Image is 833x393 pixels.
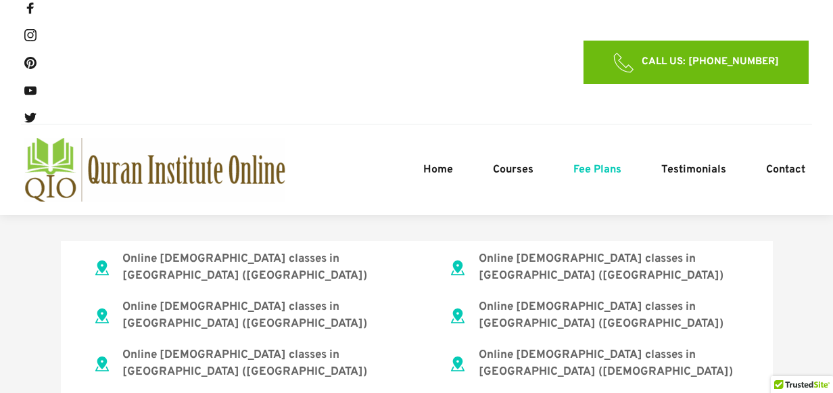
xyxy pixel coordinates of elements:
a: Contact [763,162,809,178]
span: Contact [766,162,805,178]
a: Online [DEMOGRAPHIC_DATA] classes in [GEOGRAPHIC_DATA] ([DEMOGRAPHIC_DATA]) [479,348,733,380]
a: quran-institute-online-australia [24,138,285,202]
a: Home [420,162,456,178]
a: Fee Plans [570,162,625,178]
span: CALL US: [PHONE_NUMBER] [642,54,779,70]
span: Fee Plans [573,162,621,178]
a: Online [DEMOGRAPHIC_DATA] classes in [GEOGRAPHIC_DATA] ([GEOGRAPHIC_DATA]) [479,252,723,284]
span: Home [423,162,453,178]
a: Online [DEMOGRAPHIC_DATA] classes in [GEOGRAPHIC_DATA] ([GEOGRAPHIC_DATA]) [123,300,368,332]
a: Testimonials [658,162,730,178]
span: Courses [493,162,533,178]
a: Courses [490,162,537,178]
a: Online [DEMOGRAPHIC_DATA] classes in [GEOGRAPHIC_DATA] ([GEOGRAPHIC_DATA]) [123,252,368,284]
a: Online [DEMOGRAPHIC_DATA] classes in [GEOGRAPHIC_DATA] ([GEOGRAPHIC_DATA]) [479,300,723,332]
a: Online [DEMOGRAPHIC_DATA] classes in [GEOGRAPHIC_DATA] ([GEOGRAPHIC_DATA]) [123,348,368,380]
span: Testimonials [661,162,726,178]
a: CALL US: [PHONE_NUMBER] [584,41,809,84]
